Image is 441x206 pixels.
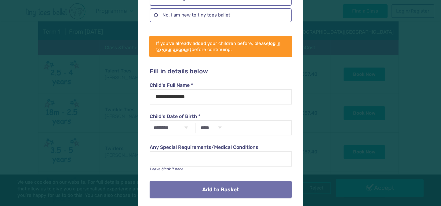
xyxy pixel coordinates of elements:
p: If you've already added your children before, please before continuing. [156,40,285,53]
label: Any Special Requirements/Medical Conditions [150,144,291,151]
h2: Fill in details below [150,68,291,75]
label: Child's Date of Birth * [150,113,291,120]
label: Child's Full Name * [150,82,291,89]
p: Leave blank if none [150,167,291,172]
button: Add to Basket [150,181,291,198]
label: No, I am new to tiny toes ballet [150,8,291,22]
